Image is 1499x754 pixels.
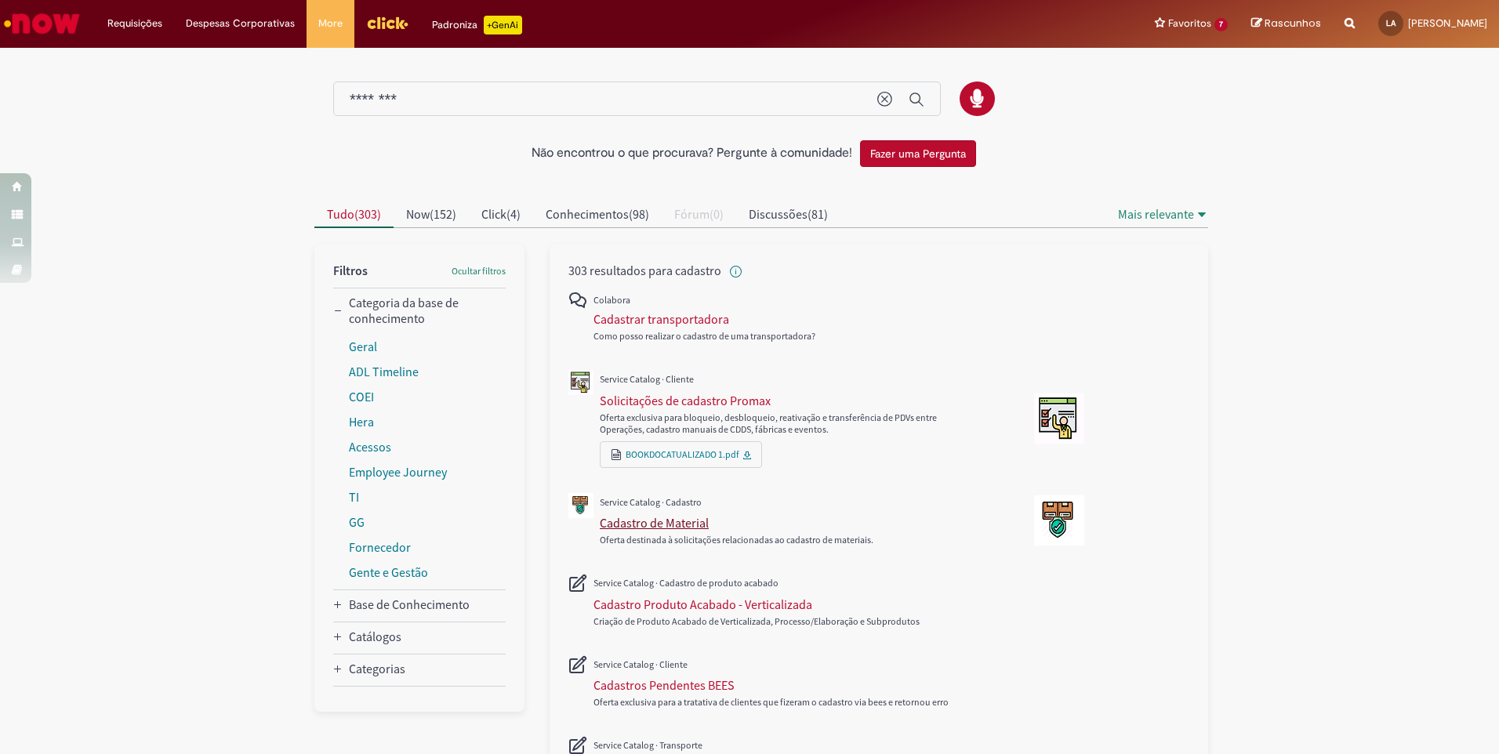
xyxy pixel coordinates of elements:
[432,16,522,34] div: Padroniza
[1386,18,1396,28] span: LA
[1265,16,1321,31] span: Rascunhos
[1214,18,1228,31] span: 7
[186,16,295,31] span: Despesas Corporativas
[484,16,522,34] p: +GenAi
[318,16,343,31] span: More
[1168,16,1211,31] span: Favoritos
[860,140,976,167] button: Fazer uma Pergunta
[366,11,408,34] img: click_logo_yellow_360x200.png
[107,16,162,31] span: Requisições
[2,8,82,39] img: ServiceNow
[1408,16,1487,30] span: [PERSON_NAME]
[532,147,852,161] h2: Não encontrou o que procurava? Pergunte à comunidade!
[1251,16,1321,31] a: Rascunhos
